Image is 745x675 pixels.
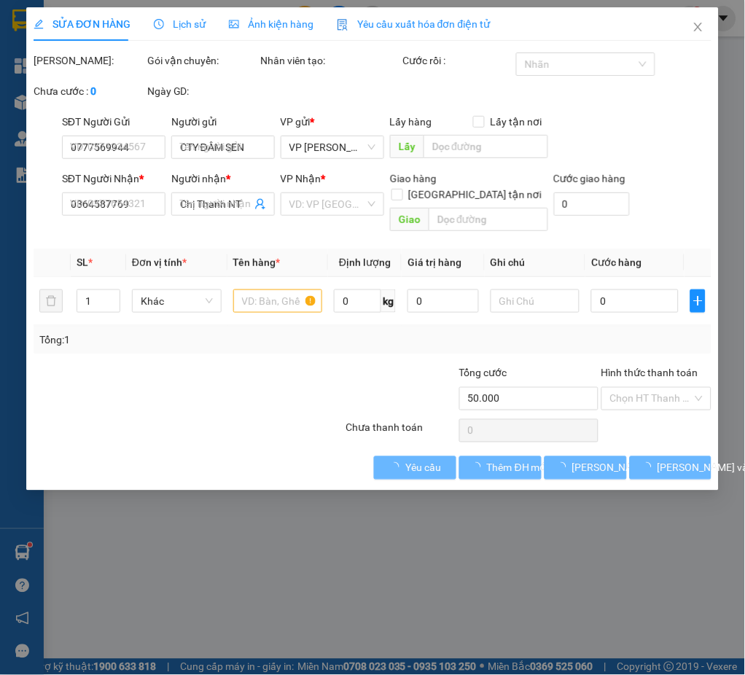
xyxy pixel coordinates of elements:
label: Hình thức thanh toán [601,367,698,379]
span: clock-circle [154,19,164,29]
div: SĐT Người Gửi [62,114,165,130]
span: loading [556,462,572,472]
button: Thêm ĐH mới [459,456,542,480]
span: Lấy tận nơi [484,114,547,130]
th: Ghi chú [484,249,585,277]
div: Chưa cước : [34,83,144,99]
span: Lấy [389,135,423,158]
div: SĐT Người Nhận [62,171,165,187]
span: Tổng cước [459,367,507,379]
span: [PERSON_NAME] thay đổi [572,460,689,476]
b: 0 [90,85,96,97]
div: Gói vận chuyển: [147,52,258,69]
span: Cước hàng [591,257,641,268]
span: user-add [254,198,266,210]
div: Nhân viên tạo: [260,52,399,69]
input: Cước giao hàng [553,192,629,216]
div: Ngày GD: [147,83,258,99]
div: VP gửi [281,114,384,130]
button: Close [678,7,719,48]
input: Dọc đường [428,208,547,231]
span: Tên hàng [233,257,280,268]
span: plus [691,295,705,307]
div: Chưa thanh toán [344,420,458,445]
span: Khác [141,290,213,312]
span: loading [641,462,657,472]
span: loading [471,462,487,472]
span: VP Phạm Ngũ Lão [289,136,375,158]
span: SL [77,257,88,268]
label: Cước giao hàng [553,173,625,184]
div: Tổng: 1 [39,332,289,348]
span: loading [389,462,405,472]
span: Lịch sử [154,18,206,30]
span: Yêu cầu [405,460,441,476]
span: SỬA ĐƠN HÀNG [34,18,130,30]
span: Giao hàng [389,173,436,184]
span: Đơn vị tính [132,257,187,268]
img: icon [337,19,348,31]
button: delete [39,289,63,313]
span: Giao [389,208,428,231]
span: [GEOGRAPHIC_DATA] tận nơi [402,187,547,203]
button: Yêu cầu [374,456,456,480]
div: Người gửi [171,114,275,130]
div: Cước rồi : [402,52,513,69]
div: Người nhận [171,171,275,187]
input: VD: Bàn, Ghế [233,289,322,313]
button: plus [690,289,706,313]
span: VP Nhận [281,173,321,184]
input: Dọc đường [423,135,547,158]
span: edit [34,19,44,29]
span: Thêm ĐH mới [487,460,549,476]
span: picture [229,19,239,29]
button: [PERSON_NAME] và In [629,456,711,480]
span: Lấy hàng [389,116,432,128]
div: [PERSON_NAME]: [34,52,144,69]
span: Giá trị hàng [407,257,461,268]
span: Ảnh kiện hàng [229,18,313,30]
input: Ghi Chú [490,289,580,313]
span: Định lượng [339,257,391,268]
span: Yêu cầu xuất hóa đơn điện tử [337,18,491,30]
button: [PERSON_NAME] thay đổi [545,456,627,480]
span: kg [381,289,396,313]
span: close [693,21,704,33]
